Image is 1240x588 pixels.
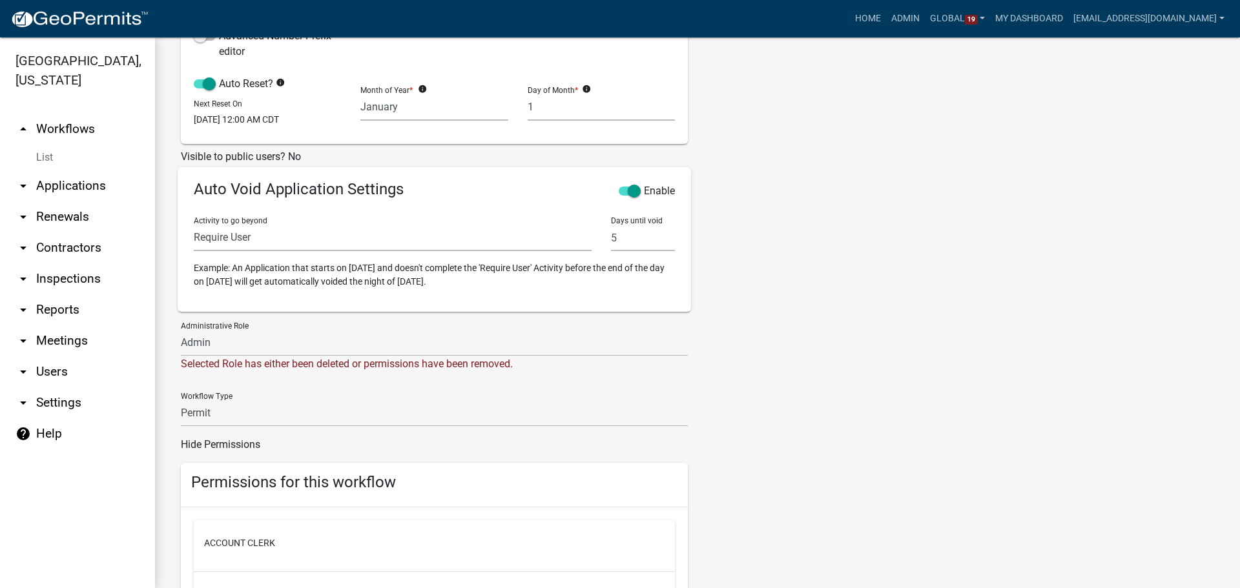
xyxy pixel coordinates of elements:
span: 19 [965,15,978,25]
label: Visible to public users? No [181,152,301,162]
i: info [276,78,285,87]
i: info [418,85,427,94]
label: Advanced Number Prefix editor [194,28,341,59]
label: Auto Reset? [194,76,273,92]
i: arrow_drop_up [15,121,31,137]
label: Enable [619,183,675,199]
i: arrow_drop_down [15,178,31,194]
p: Example: An Application that starts on [DATE] and doesn't complete the 'Require User' Activity be... [194,261,675,289]
i: arrow_drop_down [15,333,31,349]
div: Selected Role has either been deleted or permissions have been removed. [181,356,688,372]
a: Hide Permissions [181,438,260,451]
i: arrow_drop_down [15,364,31,380]
h6: Auto Void Application Settings [194,180,675,199]
a: [EMAIL_ADDRESS][DOMAIN_NAME] [1068,6,1230,31]
a: Home [850,6,886,31]
i: help [15,426,31,441]
a: My Dashboard [990,6,1068,31]
label: Next Reset On [194,100,242,108]
div: [DATE] 12:00 AM CDT [194,113,341,127]
a: Admin [886,6,925,31]
i: info [582,85,591,94]
a: Global19 [925,6,991,31]
i: arrow_drop_down [15,302,31,318]
i: arrow_drop_down [15,271,31,287]
i: arrow_drop_down [15,395,31,411]
button: Account Clerk [204,536,275,550]
h4: Permissions for this workflow [191,473,677,492]
i: arrow_drop_down [15,240,31,256]
i: arrow_drop_down [15,209,31,225]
